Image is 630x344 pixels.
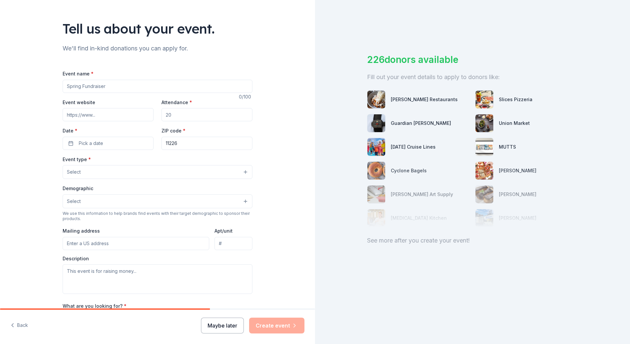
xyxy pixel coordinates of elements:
label: Apt/unit [215,228,233,234]
img: photo for Slices Pizzeria [475,91,493,108]
label: Mailing address [63,228,100,234]
div: We'll find in-kind donations you can apply for. [63,43,252,54]
div: [PERSON_NAME] Restaurants [391,96,458,103]
div: Union Market [499,119,530,127]
label: Description [63,255,89,262]
input: Spring Fundraiser [63,80,252,93]
div: Tell us about your event. [63,19,252,38]
img: photo for Carnival Cruise Lines [367,138,385,156]
label: Attendance [161,99,192,106]
div: Guardian [PERSON_NAME] [391,119,451,127]
input: # [215,237,252,250]
span: Pick a date [79,139,103,147]
div: Slices Pizzeria [499,96,532,103]
input: https://www... [63,108,154,121]
input: 20 [161,108,252,121]
label: Demographic [63,185,93,192]
input: 12345 (U.S. only) [161,137,252,150]
label: Event type [63,156,91,163]
label: Event name [63,71,94,77]
img: photo for Guardian Angel Device [367,114,385,132]
div: 226 donors available [367,53,578,67]
span: Select [67,197,81,205]
img: photo for Union Market [475,114,493,132]
div: [DATE] Cruise Lines [391,143,436,151]
img: photo for Ethan Stowell Restaurants [367,91,385,108]
div: We use this information to help brands find events with their target demographic to sponsor their... [63,211,252,221]
label: What are you looking for? [63,303,127,309]
button: Select [63,194,252,208]
div: MUTTS [499,143,516,151]
label: Date [63,128,154,134]
div: See more after you create your event! [367,235,578,246]
input: Enter a US address [63,237,209,250]
span: Select [67,168,81,176]
div: Fill out your event details to apply to donors like: [367,72,578,82]
button: Select [63,165,252,179]
label: ZIP code [161,128,186,134]
button: Maybe later [201,318,244,333]
div: 0 /100 [239,93,252,101]
button: Back [11,319,28,332]
button: Pick a date [63,137,154,150]
label: Event website [63,99,95,106]
img: photo for MUTTS [475,138,493,156]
